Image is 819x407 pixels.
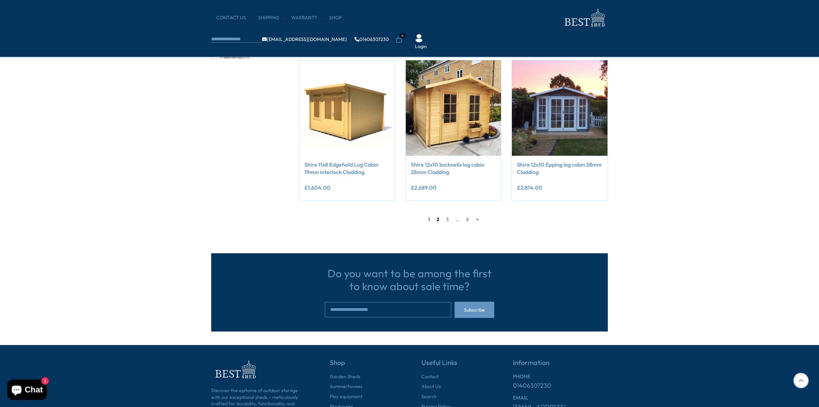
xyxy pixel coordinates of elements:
[299,60,395,156] img: Shire 11x8 Edgefeild Log Cabin 19mm interlock Cladding - Best Shed
[425,214,433,224] span: 1
[455,302,494,318] button: Subscribe
[433,214,443,224] a: 2
[411,185,437,190] ins: £2,689.00
[258,15,286,21] a: Shipping
[329,15,348,21] a: Shop
[330,359,398,373] h5: Shop
[211,359,259,381] img: footer-logo
[421,393,437,400] a: Search
[242,54,250,60] span: (28)
[513,395,608,401] h6: EMAIL
[415,43,427,50] a: Login
[330,383,362,390] a: Summerhouses
[330,393,362,400] a: Play equipment
[452,214,463,224] span: …
[406,60,501,156] img: Shire 12x10 bucknells log cabin 28mm Cladding - Best Shed
[513,373,608,380] h6: PHONE
[355,37,389,42] a: 01406307230
[443,214,452,224] a: 3
[463,214,472,224] a: 8
[5,380,49,402] inbox-online-store-chat: Shopify online store chat
[517,185,542,190] ins: £2,814.00
[517,161,602,176] a: Shire 12x10 Epping log cabin 28mm Cladding
[421,359,489,373] h5: Useful Links
[330,373,360,380] a: Garden Sheds
[560,7,608,29] img: logo
[411,161,496,176] a: Shire 12x10 bucknells log cabin 28mm Cladding
[396,36,402,43] a: 0
[216,15,253,21] a: CONTACT US
[262,37,347,42] a: [EMAIL_ADDRESS][DOMAIN_NAME]
[513,359,608,373] h5: Information
[472,214,482,224] a: →
[325,267,494,293] h3: Do you want to be among the first to know about sale time?
[513,381,551,390] a: 01406307230
[399,33,405,39] span: 0
[421,383,441,390] a: About Us
[464,307,485,312] span: Subscribe
[304,185,331,190] ins: £1,604.00
[219,54,242,60] span: Traditional
[512,60,607,156] img: Shire 12x10 Epping log cabin 28mm Cladding - Best Shed
[415,34,423,42] img: User Icon
[421,373,439,380] a: Contact
[304,161,390,176] a: Shire 11x8 Edgefeild Log Cabin 19mm interlock Cladding
[291,15,324,21] a: Warranty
